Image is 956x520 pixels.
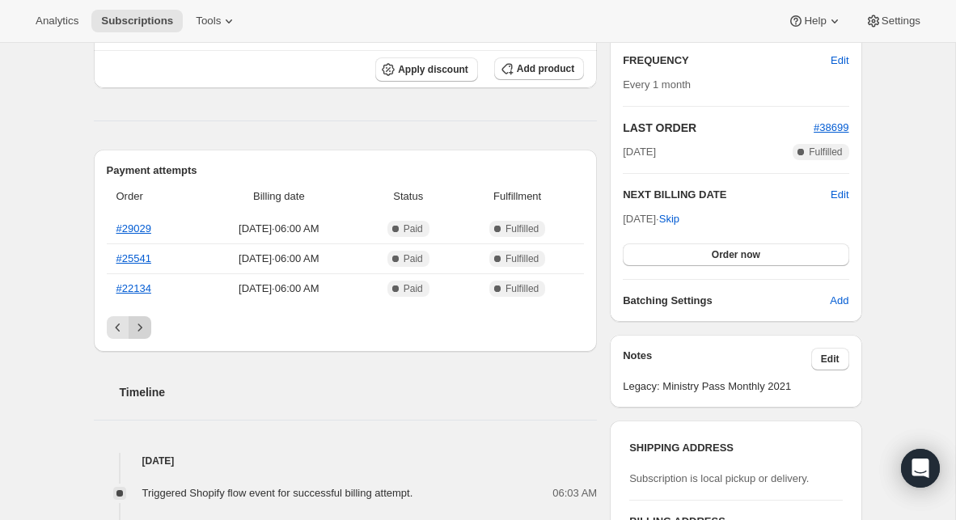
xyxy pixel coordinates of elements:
span: [DATE] · 06:00 AM [201,251,356,267]
a: #29029 [116,222,151,235]
button: Help [778,10,852,32]
span: Every 1 month [623,78,691,91]
span: [DATE] [623,144,656,160]
a: #22134 [116,282,151,294]
span: [DATE] · 06:00 AM [201,281,356,297]
span: Apply discount [398,63,468,76]
span: Subscriptions [101,15,173,27]
span: Add [830,293,848,309]
h3: SHIPPING ADDRESS [629,440,842,456]
span: Fulfilled [505,252,539,265]
div: Open Intercom Messenger [901,449,940,488]
h2: LAST ORDER [623,120,814,136]
button: Apply discount [375,57,478,82]
h2: NEXT BILLING DATE [623,187,831,203]
button: Skip [649,206,689,232]
button: Previous [107,316,129,339]
span: Order now [712,248,760,261]
button: Settings [856,10,930,32]
span: Fulfilled [809,146,842,159]
span: Fulfilled [505,282,539,295]
span: Analytics [36,15,78,27]
h3: Notes [623,348,811,370]
span: Settings [882,15,920,27]
button: Analytics [26,10,88,32]
span: Add product [517,62,574,75]
span: Paid [404,252,423,265]
a: #25541 [116,252,151,264]
span: [DATE] · [623,213,679,225]
button: Edit [811,348,849,370]
button: Order now [623,243,848,266]
button: Tools [186,10,247,32]
span: Edit [821,353,840,366]
span: Paid [404,282,423,295]
h6: Batching Settings [623,293,830,309]
nav: Pagination [107,316,585,339]
span: Fulfilled [505,222,539,235]
span: Status [366,188,451,205]
button: Next [129,316,151,339]
button: Edit [821,48,858,74]
h2: FREQUENCY [623,53,831,69]
span: Billing date [201,188,356,205]
span: Edit [831,53,848,69]
h2: Timeline [120,384,598,400]
span: Legacy: Ministry Pass Monthly 2021 [623,378,848,395]
th: Order [107,179,197,214]
span: Paid [404,222,423,235]
a: #38699 [814,121,848,133]
button: Subscriptions [91,10,183,32]
span: [DATE] · 06:00 AM [201,221,356,237]
h4: [DATE] [94,453,598,469]
h2: Payment attempts [107,163,585,179]
span: Triggered Shopify flow event for successful billing attempt. [142,487,413,499]
button: Add product [494,57,584,80]
span: 06:03 AM [552,485,597,501]
button: Add [820,288,858,314]
button: Edit [831,187,848,203]
span: Help [804,15,826,27]
span: Skip [659,211,679,227]
button: #38699 [814,120,848,136]
span: Subscription is local pickup or delivery. [629,472,809,484]
span: Tools [196,15,221,27]
span: Fulfillment [460,188,574,205]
